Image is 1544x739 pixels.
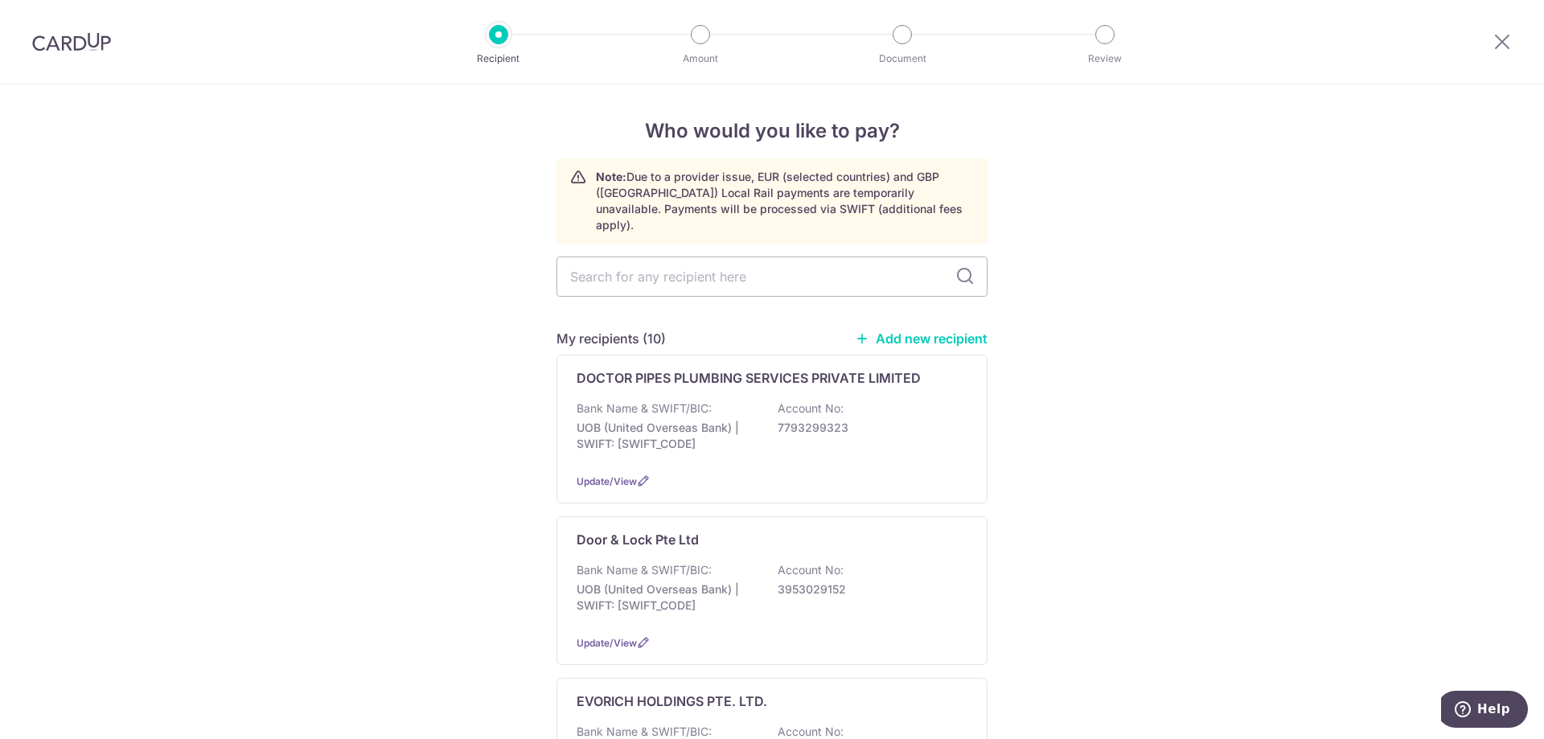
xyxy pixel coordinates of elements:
p: Due to a provider issue, EUR (selected countries) and GBP ([GEOGRAPHIC_DATA]) Local Rail payments... [596,169,974,233]
img: CardUp [32,32,111,51]
input: Search for any recipient here [556,257,988,297]
p: 7793299323 [778,420,958,436]
h5: My recipients (10) [556,329,666,348]
h4: Who would you like to pay? [556,117,988,146]
strong: Note: [596,170,626,183]
p: Recipient [439,51,558,67]
p: DOCTOR PIPES PLUMBING SERVICES PRIVATE LIMITED [577,368,921,388]
p: UOB (United Overseas Bank) | SWIFT: [SWIFT_CODE] [577,420,757,452]
a: Update/View [577,475,637,487]
p: 3953029152 [778,581,958,597]
p: Bank Name & SWIFT/BIC: [577,562,712,578]
p: Document [843,51,962,67]
p: Review [1045,51,1164,67]
p: Bank Name & SWIFT/BIC: [577,400,712,417]
a: Update/View [577,637,637,649]
p: Amount [641,51,760,67]
p: EVORICH HOLDINGS PTE. LTD. [577,692,767,711]
p: Account No: [778,400,844,417]
a: Add new recipient [855,330,988,347]
p: Account No: [778,562,844,578]
p: Door & Lock Pte Ltd [577,530,699,549]
p: UOB (United Overseas Bank) | SWIFT: [SWIFT_CODE] [577,581,757,614]
iframe: Opens a widget where you can find more information [1441,691,1528,731]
